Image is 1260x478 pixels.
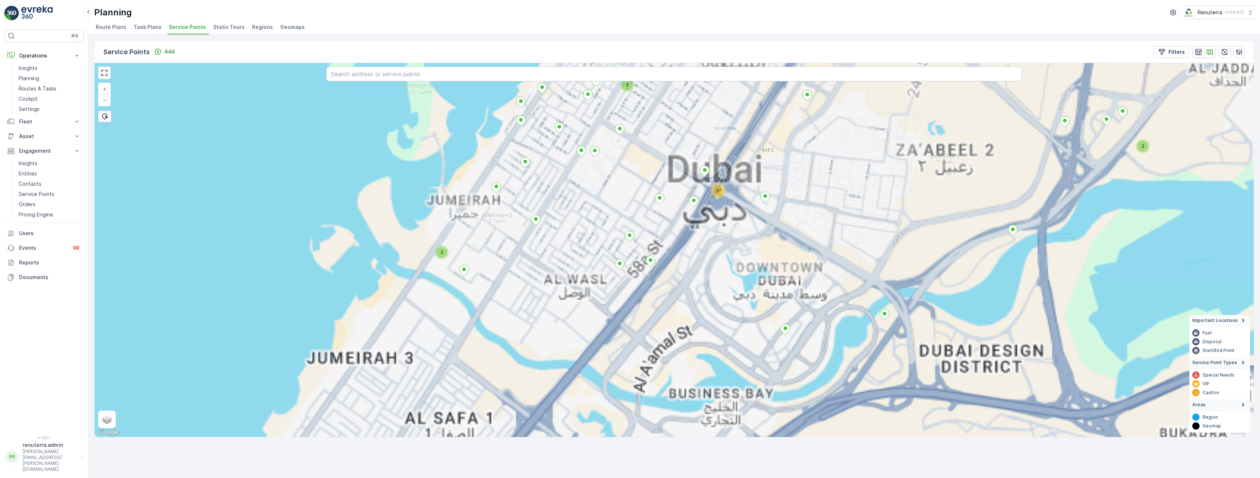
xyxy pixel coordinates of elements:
p: Special Needs [1202,372,1234,378]
a: Settings [16,104,84,114]
p: Asset [19,133,69,140]
p: ⌘B [71,33,78,39]
p: Disposal [1202,339,1222,345]
a: Zoom Out [99,95,110,105]
p: Reports [19,259,81,266]
span: v 1.50.1 [4,436,84,440]
span: Regions [252,23,273,31]
p: Insights [19,64,37,72]
span: Areas [1192,402,1205,408]
div: 3 [622,79,626,84]
p: Filters [1168,48,1185,56]
p: Insights [19,160,37,167]
p: Renuterra [1198,9,1222,16]
button: Add [151,47,178,56]
a: Routes & Tasks [16,84,84,94]
summary: Service Point Types [1189,357,1250,368]
p: Geomap [1202,423,1221,429]
div: 37 [713,185,717,190]
span: Geomaps [280,23,305,31]
span: + [103,86,106,92]
button: Operations [4,48,84,63]
a: Events99 [4,241,84,255]
a: Users [4,226,84,241]
button: Asset [4,129,84,144]
a: Planning [16,73,84,84]
p: Engagement [19,147,69,155]
button: Fleet [4,114,84,129]
span: Important Locations [1192,318,1238,323]
p: Add [164,48,175,55]
summary: Areas [1189,399,1250,411]
img: logo [4,6,19,21]
p: Region [1202,414,1218,420]
button: Renuterra(+04:00) [1183,6,1254,19]
p: Planning [19,75,39,82]
a: Entities [16,168,84,179]
img: Screenshot_2024-07-26_at_13.33.01.png [1183,8,1195,16]
p: ( +04:00 ) [1225,10,1244,15]
a: Layers [99,411,115,427]
a: Documents [4,270,84,285]
span: − [103,97,107,103]
div: 2 [1137,141,1142,145]
button: Filters [1154,46,1189,58]
p: Entities [19,170,37,177]
p: Fuel [1202,330,1212,336]
a: Reports [4,255,84,270]
a: Contacts [16,179,84,189]
p: 99 [73,245,79,251]
div: 3 [622,79,633,90]
a: View Fullscreen [99,67,110,78]
button: Engagement [4,144,84,158]
p: Fleet [19,118,69,125]
p: VIP [1202,381,1209,387]
p: Contacts [19,180,41,188]
div: 2 [436,247,441,251]
div: 2 [436,247,447,258]
span: Service Point Types [1192,360,1237,366]
button: RRrenuterra.admin[PERSON_NAME][EMAIL_ADDRESS][PERSON_NAME][DOMAIN_NAME] [4,441,84,472]
p: Events [19,244,67,252]
p: Pricing Engine [19,211,53,218]
div: RR [6,451,18,463]
p: Start/End Point [1202,348,1234,353]
p: Caution [1202,390,1219,396]
img: logo_light-DOdMpM7g.png [21,6,53,21]
a: Pricing Engine [16,210,84,220]
div: Bulk Select [98,111,111,122]
input: Search address or service points [326,67,1022,81]
p: Planning [94,7,132,18]
a: Insights [16,158,84,168]
p: Service Points [19,190,54,198]
span: Route Plans [96,23,126,31]
summary: Important Locations [1189,315,1250,326]
div: 37 [713,185,724,196]
span: Service Points [169,23,206,31]
a: Zoom In [99,84,110,95]
a: Service Points [16,189,84,199]
span: Task Plans [134,23,162,31]
span: Static Tours [213,23,245,31]
p: Service Points [103,47,150,57]
a: Orders [16,199,84,210]
a: Open this area in Google Maps (opens a new window) [96,427,121,437]
p: Settings [19,105,40,113]
p: Operations [19,52,69,59]
p: Documents [19,274,81,281]
div: 2 [1137,141,1148,152]
a: Cockpit [16,94,84,104]
p: Cockpit [19,95,38,103]
a: Insights [16,63,84,73]
p: [PERSON_NAME][EMAIL_ADDRESS][PERSON_NAME][DOMAIN_NAME] [23,449,78,472]
p: Users [19,230,81,237]
p: Orders [19,201,36,208]
p: renuterra.admin [23,441,78,449]
img: Google [96,427,121,437]
p: Routes & Tasks [19,85,56,92]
